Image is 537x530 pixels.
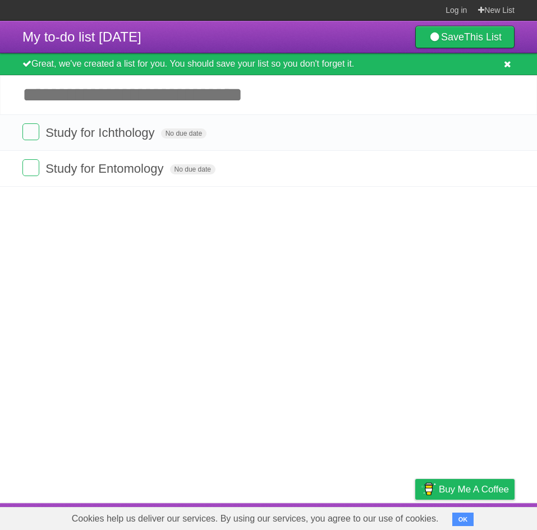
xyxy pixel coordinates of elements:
img: Buy me a coffee [421,480,436,499]
label: Done [22,159,39,176]
span: No due date [161,128,206,139]
span: No due date [170,164,215,174]
a: Suggest a feature [444,506,515,527]
a: Terms [362,506,387,527]
a: Developers [303,506,348,527]
label: Done [22,123,39,140]
span: Study for Entomology [45,162,166,176]
a: Privacy [401,506,430,527]
a: Buy me a coffee [415,479,515,500]
a: SaveThis List [415,26,515,48]
button: OK [452,513,474,526]
span: My to-do list [DATE] [22,29,141,44]
b: This List [464,31,502,43]
span: Study for Ichthology [45,126,157,140]
span: Cookies help us deliver our services. By using our services, you agree to our use of cookies. [61,508,450,530]
a: About [266,506,290,527]
span: Buy me a coffee [439,480,509,499]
